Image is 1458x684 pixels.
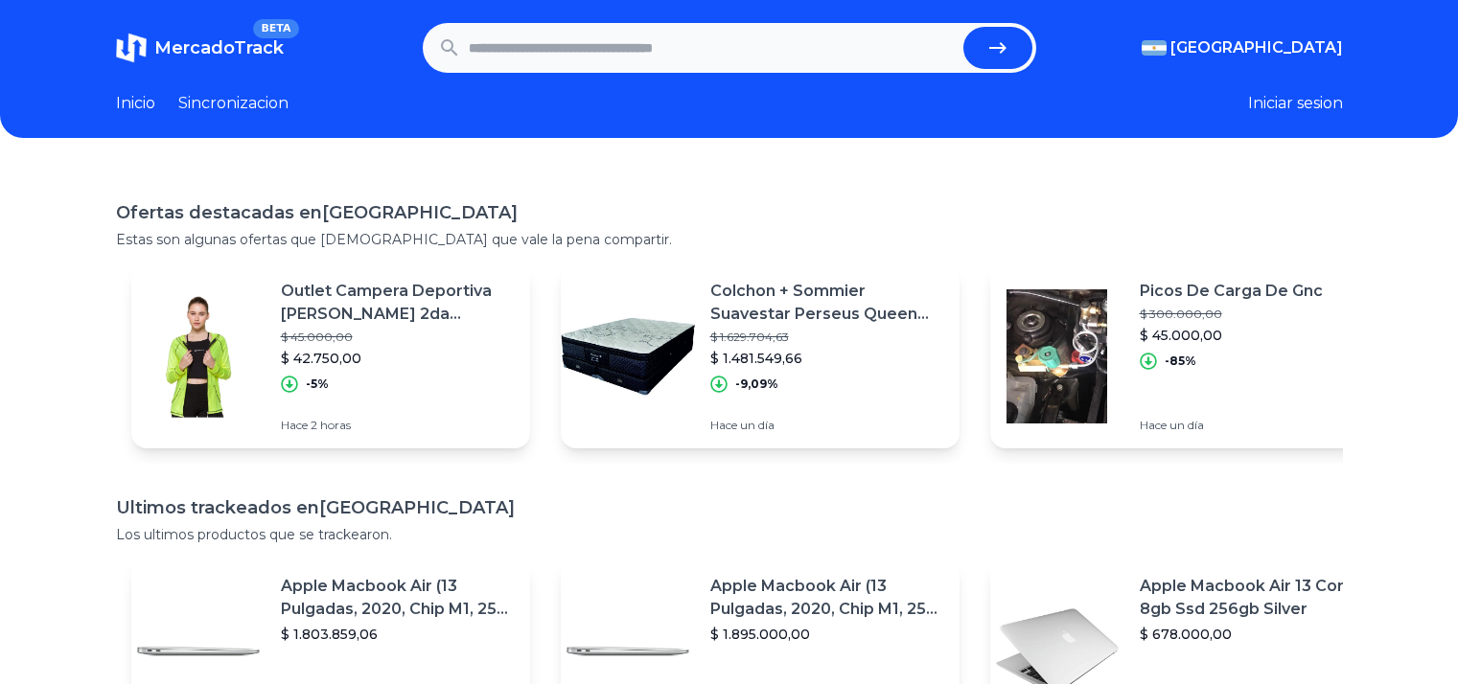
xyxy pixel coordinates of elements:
[116,494,1343,521] h1: Ultimos trackeados en [GEOGRAPHIC_DATA]
[561,264,960,448] a: Featured imageColchon + Sommier Suavestar Perseus Queen 160x200$ 1.629.704,63$ 1.481.549,66-9,09%...
[735,376,778,392] p: -9,09%
[281,575,515,621] p: Apple Macbook Air (13 Pulgadas, 2020, Chip M1, 256 Gb De Ssd, 8 Gb De Ram) - Plata
[116,33,147,63] img: MercadoTrack
[1140,575,1374,621] p: Apple Macbook Air 13 Core I5 8gb Ssd 256gb Silver
[990,289,1124,423] img: Featured image
[253,19,298,38] span: BETA
[131,264,530,448] a: Featured imageOutlet Campera Deportiva [PERSON_NAME] 2da Selección - Aerofit Sw$ 45.000,00$ 42.75...
[710,330,944,345] p: $ 1.629.704,63
[1140,326,1323,345] p: $ 45.000,00
[116,33,284,63] a: MercadoTrackBETA
[710,418,944,433] p: Hace un día
[990,264,1389,448] a: Featured imagePicos De Carga De Gnc$ 300.000,00$ 45.000,00-85%Hace un día
[281,418,515,433] p: Hace 2 horas
[710,349,944,368] p: $ 1.481.549,66
[116,525,1343,544] p: Los ultimos productos que se trackearon.
[131,289,266,423] img: Featured image
[281,280,515,326] p: Outlet Campera Deportiva [PERSON_NAME] 2da Selección - Aerofit Sw
[281,625,515,644] p: $ 1.803.859,06
[116,230,1343,249] p: Estas son algunas ofertas que [DEMOGRAPHIC_DATA] que vale la pena compartir.
[281,330,515,345] p: $ 45.000,00
[710,280,944,326] p: Colchon + Sommier Suavestar Perseus Queen 160x200
[1142,40,1167,56] img: Argentina
[1140,307,1323,322] p: $ 300.000,00
[561,289,695,423] img: Featured image
[1170,36,1343,59] span: [GEOGRAPHIC_DATA]
[178,92,289,115] a: Sincronizacion
[116,92,155,115] a: Inicio
[1165,353,1196,369] p: -85%
[1140,418,1323,433] p: Hace un día
[1140,280,1323,303] p: Picos De Carga De Gnc
[281,349,515,368] p: $ 42.750,00
[306,376,329,392] p: -5%
[710,625,944,644] p: $ 1.895.000,00
[1248,92,1343,115] button: Iniciar sesion
[154,37,284,58] span: MercadoTrack
[710,575,944,621] p: Apple Macbook Air (13 Pulgadas, 2020, Chip M1, 256 Gb De Ssd, 8 Gb De Ram) - Plata
[116,199,1343,226] h1: Ofertas destacadas en [GEOGRAPHIC_DATA]
[1140,625,1374,644] p: $ 678.000,00
[1142,36,1343,59] button: [GEOGRAPHIC_DATA]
